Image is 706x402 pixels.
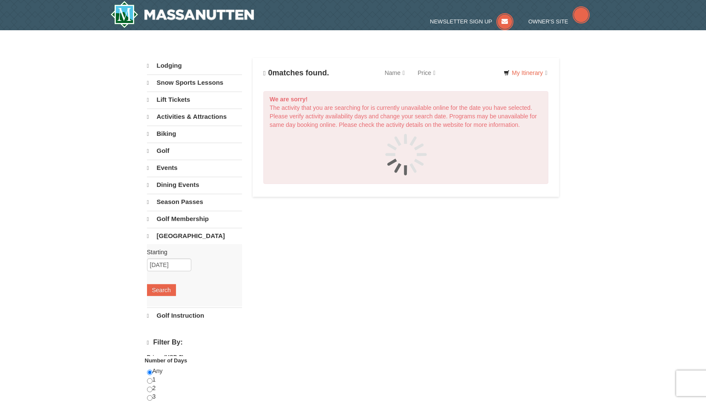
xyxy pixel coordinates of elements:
[145,357,187,364] strong: Number of Days
[110,1,254,28] img: Massanutten Resort Logo
[528,18,590,25] a: Owner's Site
[147,177,242,193] a: Dining Events
[147,339,242,347] h4: Filter By:
[263,91,549,184] div: The activity that you are searching for is currently unavailable online for the date you have sel...
[430,18,492,25] span: Newsletter Sign Up
[411,64,442,81] a: Price
[147,194,242,210] a: Season Passes
[147,126,242,142] a: Biking
[430,18,513,25] a: Newsletter Sign Up
[147,160,242,176] a: Events
[147,248,236,256] label: Starting
[147,307,242,324] a: Golf Instruction
[147,58,242,74] a: Lodging
[147,143,242,159] a: Golf
[147,211,242,227] a: Golf Membership
[147,284,176,296] button: Search
[147,354,184,360] strong: Price: (USD $)
[147,75,242,91] a: Snow Sports Lessons
[385,133,427,176] img: spinner.gif
[147,92,242,108] a: Lift Tickets
[498,66,553,79] a: My Itinerary
[270,96,308,103] strong: We are sorry!
[378,64,411,81] a: Name
[528,18,568,25] span: Owner's Site
[147,228,242,244] a: [GEOGRAPHIC_DATA]
[110,1,254,28] a: Massanutten Resort
[147,109,242,125] a: Activities & Attractions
